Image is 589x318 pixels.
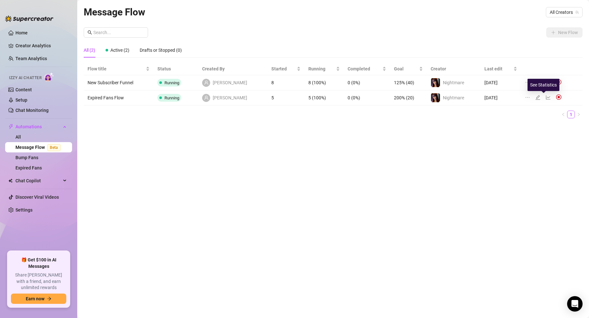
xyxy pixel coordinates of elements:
[443,80,464,85] span: Nightmare
[567,111,575,118] a: 1
[481,63,521,75] th: Last edit
[550,7,579,17] span: All Creators
[9,75,42,81] span: Izzy AI Chatter
[8,178,13,183] img: Chat Copilot
[15,155,38,160] a: Bump Fans
[15,108,49,113] a: Chat Monitoring
[267,90,304,105] td: 5
[575,10,579,14] span: team
[164,80,179,85] span: Running
[204,80,209,85] span: user
[390,75,427,90] td: 125% (40)
[546,95,551,100] span: line-chart
[344,75,390,90] td: 0 (0%)
[15,87,32,92] a: Content
[556,94,562,100] img: svg%3e
[390,63,427,75] th: Goal
[47,296,51,301] span: arrow-right
[304,90,344,105] td: 5 (100%)
[348,65,381,72] span: Completed
[213,94,247,101] span: [PERSON_NAME]
[559,111,567,118] button: left
[431,93,440,102] img: Nightmare
[140,47,182,54] div: Drafts or Stopped (0)
[44,72,54,82] img: AI Chatter
[344,90,390,105] td: 0 (0%)
[559,111,567,118] li: Previous Page
[525,80,530,85] span: ellipsis
[198,63,267,75] th: Created By
[84,5,145,20] article: Message Flow
[344,63,390,75] th: Completed
[204,95,209,100] span: user
[525,95,530,100] span: ellipsis
[267,75,304,90] td: 8
[575,111,583,118] li: Next Page
[390,90,427,105] td: 200% (20)
[15,207,33,213] a: Settings
[213,79,247,86] span: [PERSON_NAME]
[394,65,418,72] span: Goal
[26,296,44,301] span: Earn now
[427,63,481,75] th: Creator
[535,95,540,100] span: edit
[577,113,581,116] span: right
[528,79,559,91] div: See Statistics
[308,65,335,72] span: Running
[84,75,154,90] td: New Subscriber Funnel
[304,75,344,90] td: 8 (100%)
[8,124,14,129] span: thunderbolt
[11,257,66,269] span: 🎁 Get $100 in AI Messages
[84,63,154,75] th: Flow title
[561,113,565,116] span: left
[15,30,28,35] a: Home
[575,111,583,118] button: right
[11,272,66,291] span: Share [PERSON_NAME] with a friend, and earn unlimited rewards
[84,90,154,105] td: Expired Fans Flow
[271,65,295,72] span: Started
[15,165,42,170] a: Expired Fans
[5,15,53,22] img: logo-BBDzfeDw.svg
[567,296,583,312] div: Open Intercom Messenger
[110,48,129,53] span: Active (2)
[443,95,464,100] span: Nightmare
[11,294,66,304] button: Earn nowarrow-right
[15,122,61,132] span: Automations
[304,63,344,75] th: Running
[267,63,304,75] th: Started
[93,29,144,36] input: Search...
[164,95,179,100] span: Running
[154,63,198,75] th: Status
[15,97,27,103] a: Setup
[15,176,61,186] span: Chat Copilot
[481,90,521,105] td: [DATE]
[88,65,145,72] span: Flow title
[84,47,95,54] div: All (2)
[546,27,583,38] button: New Flow
[47,144,61,151] span: Beta
[567,111,575,118] li: 1
[484,65,512,72] span: Last edit
[481,75,521,90] td: [DATE]
[15,134,21,140] a: All
[15,195,59,200] a: Discover Viral Videos
[88,30,92,35] span: search
[15,56,47,61] a: Team Analytics
[431,78,440,87] img: Nightmare
[15,145,63,150] a: Message FlowBeta
[15,41,67,51] a: Creator Analytics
